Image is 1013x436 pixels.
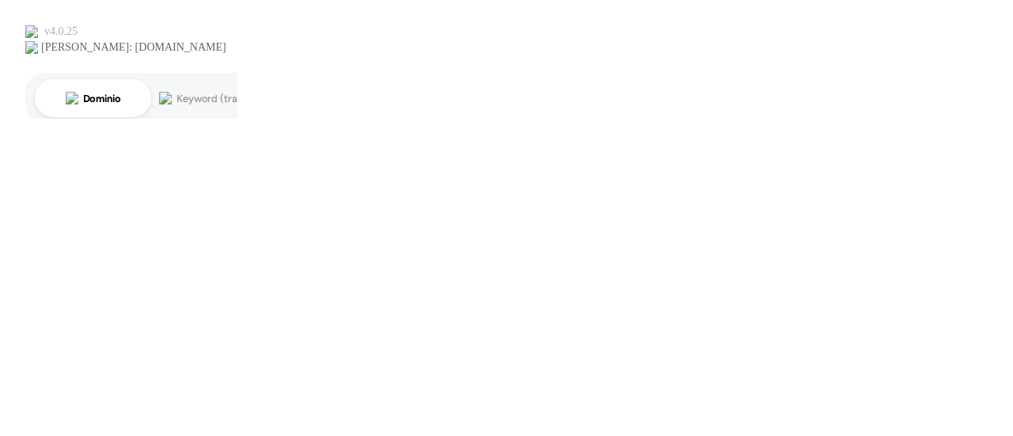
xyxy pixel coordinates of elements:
[25,41,38,54] img: website_grey.svg
[44,25,78,38] div: v 4.0.25
[83,93,121,104] div: Dominio
[25,25,38,38] img: logo_orange.svg
[176,93,263,104] div: Keyword (traffico)
[66,92,78,104] img: tab_domain_overview_orange.svg
[159,92,172,104] img: tab_keywords_by_traffic_grey.svg
[41,41,226,54] div: [PERSON_NAME]: [DOMAIN_NAME]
